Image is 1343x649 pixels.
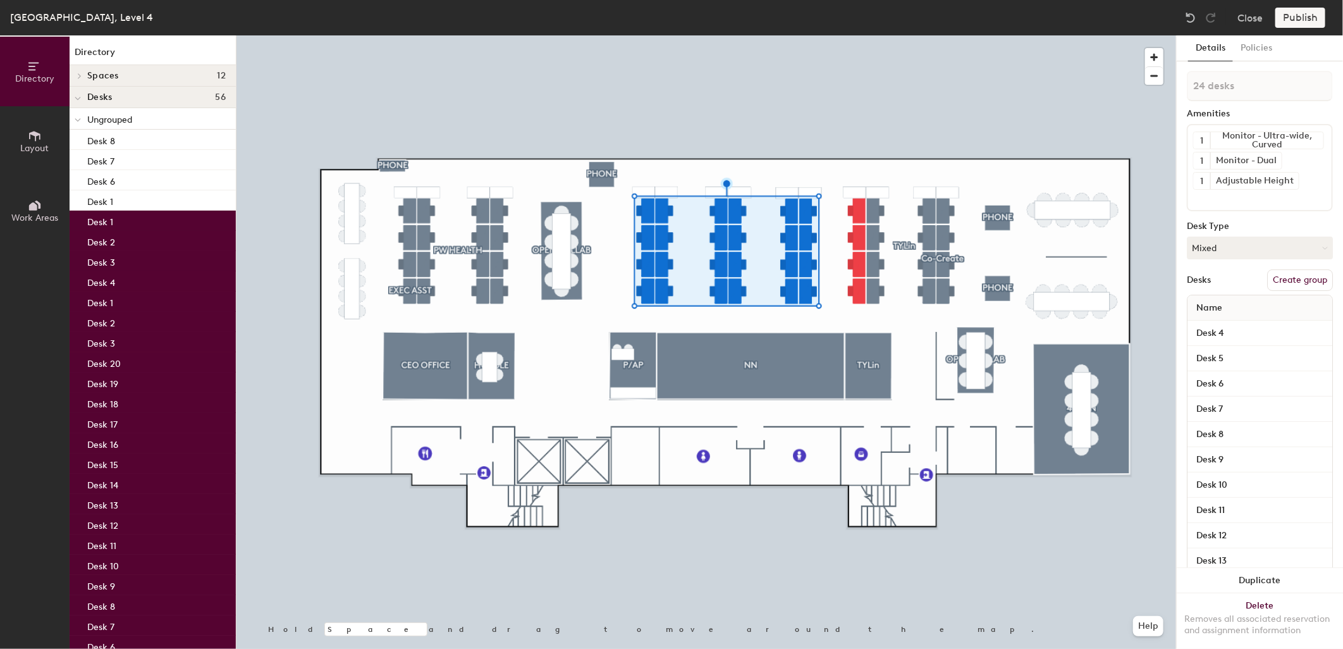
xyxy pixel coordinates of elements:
[1210,132,1323,149] div: Monitor - Ultra-wide, Curved
[1190,426,1330,443] input: Unnamed desk
[87,173,115,187] p: Desk 6
[1210,173,1299,189] div: Adjustable Height
[87,416,118,430] p: Desk 17
[1133,616,1163,636] button: Help
[87,355,121,369] p: Desk 20
[217,71,226,81] span: 12
[15,73,54,84] span: Directory
[87,213,113,228] p: Desk 1
[1190,451,1330,469] input: Unnamed desk
[87,233,115,248] p: Desk 2
[87,557,119,572] p: Desk 10
[215,92,226,102] span: 56
[87,152,114,167] p: Desk 7
[87,456,118,471] p: Desk 15
[1201,154,1204,168] span: 1
[1184,11,1197,24] img: Undo
[1210,152,1282,169] div: Monitor - Dual
[1190,502,1330,519] input: Unnamed desk
[87,476,118,491] p: Desk 14
[1190,476,1330,494] input: Unnamed desk
[87,436,118,450] p: Desk 16
[87,618,114,633] p: Desk 7
[1194,152,1210,169] button: 1
[87,114,132,125] span: Ungrouped
[87,314,115,329] p: Desk 2
[1190,297,1229,319] span: Name
[1190,350,1330,368] input: Unnamed desk
[70,46,236,65] h1: Directory
[11,213,58,223] span: Work Areas
[1190,324,1330,342] input: Unnamed desk
[87,193,113,207] p: Desk 1
[1184,614,1335,636] div: Removes all associated reservation and assignment information
[87,395,118,410] p: Desk 18
[1201,134,1204,147] span: 1
[10,9,153,25] div: [GEOGRAPHIC_DATA], Level 4
[1233,35,1280,61] button: Policies
[1237,8,1263,28] button: Close
[87,497,118,511] p: Desk 13
[87,254,115,268] p: Desk 3
[87,132,115,147] p: Desk 8
[21,143,49,154] span: Layout
[87,598,115,612] p: Desk 8
[87,537,116,552] p: Desk 11
[1201,175,1204,188] span: 1
[87,71,119,81] span: Spaces
[1177,568,1343,593] button: Duplicate
[1190,527,1330,545] input: Unnamed desk
[87,274,115,288] p: Desk 4
[1187,109,1333,119] div: Amenities
[87,294,113,309] p: Desk 1
[87,578,115,592] p: Desk 9
[1187,237,1333,259] button: Mixed
[1190,552,1330,570] input: Unnamed desk
[1190,375,1330,393] input: Unnamed desk
[1194,132,1210,149] button: 1
[87,375,118,390] p: Desk 19
[1205,11,1217,24] img: Redo
[87,92,112,102] span: Desks
[1267,269,1333,291] button: Create group
[1187,221,1333,232] div: Desk Type
[1177,593,1343,649] button: DeleteRemoves all associated reservation and assignment information
[1194,173,1210,189] button: 1
[1190,400,1330,418] input: Unnamed desk
[1188,35,1233,61] button: Details
[87,517,118,531] p: Desk 12
[1187,275,1211,285] div: Desks
[87,335,115,349] p: Desk 3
